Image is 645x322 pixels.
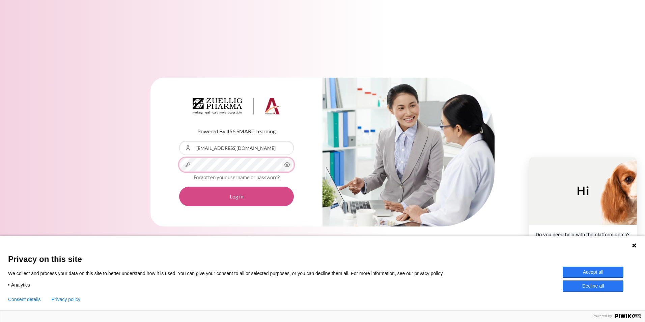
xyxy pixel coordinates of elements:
[179,141,294,155] input: Username or Email Address
[193,98,280,117] a: Architeck
[52,297,81,302] a: Privacy policy
[11,282,30,288] span: Analytics
[563,267,623,278] button: Accept all
[590,314,615,318] span: Powered by
[179,127,294,135] p: Powered By 456 SMART Learning
[8,270,454,276] p: We collect and process your data on this site to better understand how it is used. You can give y...
[563,280,623,292] button: Decline all
[8,297,41,302] button: Consent details
[8,254,637,264] span: Privacy on this site
[179,187,294,206] button: Log in
[194,174,280,180] a: Forgotten your username or password?
[193,98,280,115] img: Architeck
